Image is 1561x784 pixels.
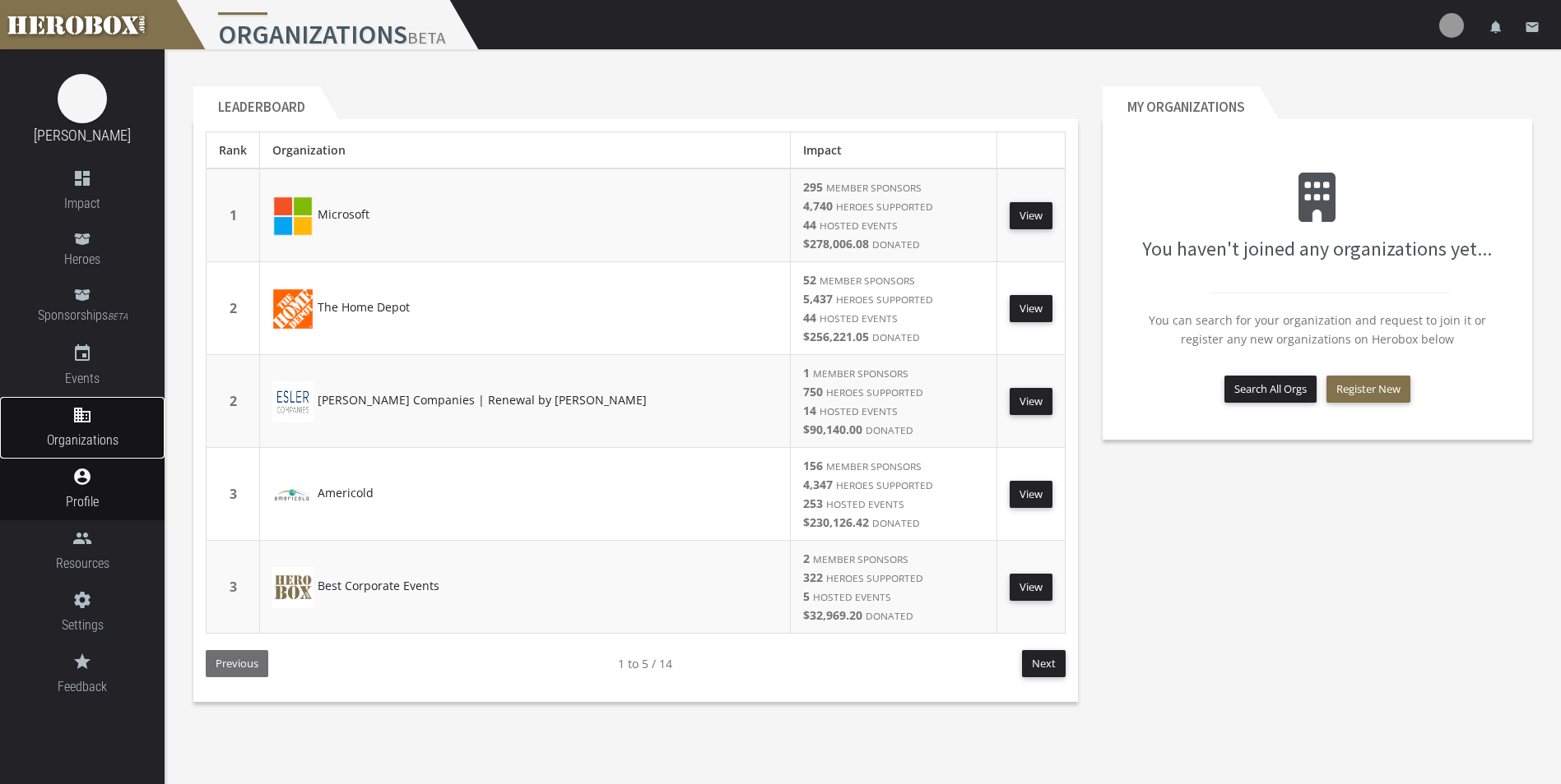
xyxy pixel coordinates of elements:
[207,448,260,541] td: 3
[34,127,131,144] a: [PERSON_NAME]
[272,578,439,593] a: Best Corporate Events
[813,367,908,380] small: MEMBER SPONSORS
[803,310,816,325] b: 44
[826,497,904,510] small: HOSTED EVENTS
[272,299,410,315] a: The Home Depot
[826,459,922,473] small: MEMBER SPONSORS
[1115,173,1520,260] h3: You haven't joined any organizations yet...
[813,590,891,603] small: HOSTED EVENTS
[803,384,823,399] b: 750
[1439,13,1464,38] img: user-image
[272,196,314,237] img: image
[1326,376,1410,403] button: Register New
[836,293,933,306] small: HEROES SUPPORTED
[872,238,920,251] small: DONATED
[803,365,810,380] b: 1
[407,27,445,48] small: BETA
[826,571,923,584] small: HEROES SUPPORTED
[803,291,833,307] b: 5,437
[272,206,369,222] a: Microsoft
[836,200,933,213] small: HEROES SUPPORTED
[803,272,816,288] b: 52
[803,198,833,214] b: 4,740
[108,311,128,322] small: BETA
[820,219,898,232] small: HOSTED EVENTS
[1022,650,1066,677] button: Next
[1525,20,1540,35] i: email
[820,404,898,417] small: HOSTED EVENTS
[803,607,862,623] b: $32,969.20
[803,422,862,437] b: $90,140.00
[826,181,922,194] small: MEMBER SPONSORS
[820,311,898,325] small: HOSTED EVENTS
[803,570,823,585] b: 322
[272,381,314,422] img: image
[803,179,823,195] b: 295
[207,168,260,262] td: 1
[272,485,374,500] a: Americold
[1115,311,1520,348] p: You can search for your organization and request to join it or register any new organizations on ...
[803,403,816,418] b: 14
[803,551,810,566] b: 2
[1010,202,1052,229] a: View
[207,355,260,448] td: 2
[820,274,915,287] small: MEMBER SPONSORS
[872,330,920,344] small: DONATED
[260,132,791,169] th: Organization
[1010,388,1052,415] a: View
[618,654,672,673] span: 1 to 5 / 14
[866,609,913,622] small: DONATED
[193,86,320,119] h2: Leaderboard
[803,588,810,604] b: 5
[803,514,869,530] b: $230,126.42
[72,405,92,425] i: domain
[58,74,107,123] img: image
[803,496,823,511] b: 253
[206,650,268,677] button: Previous
[836,478,933,491] small: HEROES SUPPORTED
[1224,376,1317,403] button: Search All Orgs
[803,329,869,344] b: $256,221.05
[1103,86,1260,119] h2: My Organizations
[272,474,314,515] img: image
[272,288,314,330] img: image
[1010,481,1052,508] a: View
[272,392,647,408] a: [PERSON_NAME] Companies | Renewal by [PERSON_NAME]
[207,541,260,634] td: 3
[803,477,833,492] b: 4,347
[272,567,314,608] img: organization.png
[803,217,816,233] b: 44
[207,132,260,169] th: Rank
[1489,20,1503,35] i: notifications
[1010,574,1052,601] a: View
[866,423,913,436] small: DONATED
[872,516,920,529] small: DONATED
[1010,295,1052,322] a: View
[803,236,869,251] b: $278,006.08
[803,458,823,473] b: 156
[803,142,842,158] span: Impact
[813,552,908,565] small: MEMBER SPONSORS
[207,262,260,355] td: 2
[826,385,923,399] small: HEROES SUPPORTED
